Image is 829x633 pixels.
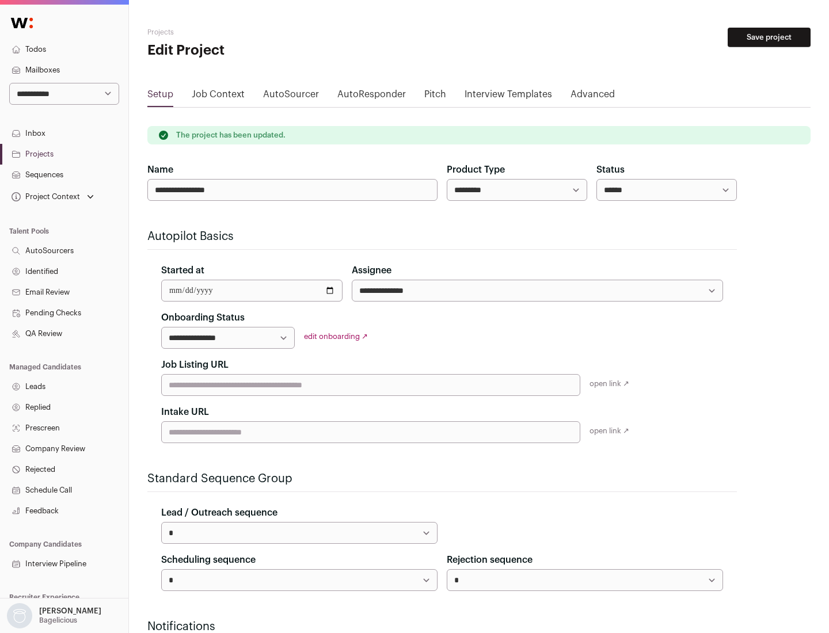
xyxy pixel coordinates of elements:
a: AutoSourcer [263,87,319,106]
label: Scheduling sequence [161,553,256,567]
label: Name [147,163,173,177]
a: Pitch [424,87,446,106]
label: Product Type [447,163,505,177]
label: Started at [161,264,204,277]
img: nopic.png [7,603,32,628]
button: Open dropdown [9,189,96,205]
h2: Projects [147,28,368,37]
a: AutoResponder [337,87,406,106]
label: Onboarding Status [161,311,245,325]
button: Save project [728,28,811,47]
a: Interview Templates [465,87,552,106]
button: Open dropdown [5,603,104,628]
p: Bagelicious [39,616,77,625]
div: Project Context [9,192,80,201]
label: Lead / Outreach sequence [161,506,277,520]
img: Wellfound [5,12,39,35]
a: Advanced [571,87,615,106]
label: Assignee [352,264,391,277]
a: Job Context [192,87,245,106]
label: Intake URL [161,405,209,419]
label: Job Listing URL [161,358,229,372]
label: Status [596,163,625,177]
label: Rejection sequence [447,553,533,567]
h2: Standard Sequence Group [147,471,737,487]
a: edit onboarding ↗ [304,333,368,340]
h1: Edit Project [147,41,368,60]
p: The project has been updated. [176,131,286,140]
h2: Autopilot Basics [147,228,737,245]
p: [PERSON_NAME] [39,607,101,616]
a: Setup [147,87,173,106]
